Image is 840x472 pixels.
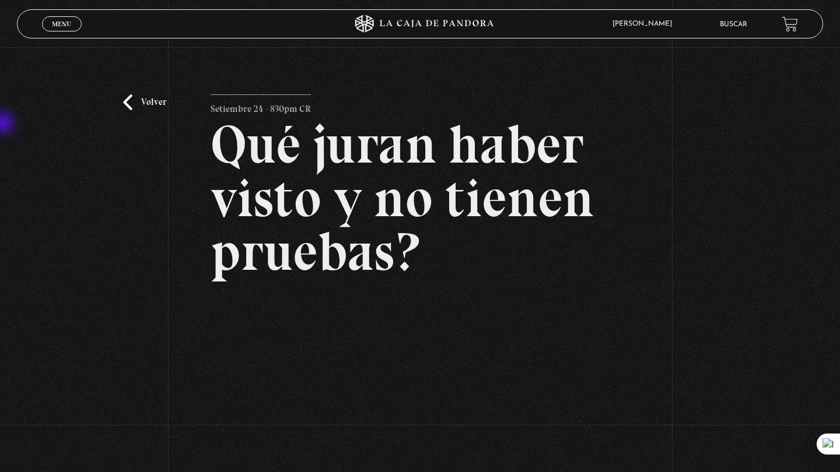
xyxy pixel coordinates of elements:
[52,20,71,27] span: Menu
[607,20,684,27] span: [PERSON_NAME]
[48,30,76,38] span: Cerrar
[211,118,630,279] h2: Qué juran haber visto y no tienen pruebas?
[720,21,747,28] a: Buscar
[123,94,166,110] a: Volver
[211,94,311,118] p: Setiembre 24 - 830pm CR
[782,16,798,32] a: View your shopping cart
